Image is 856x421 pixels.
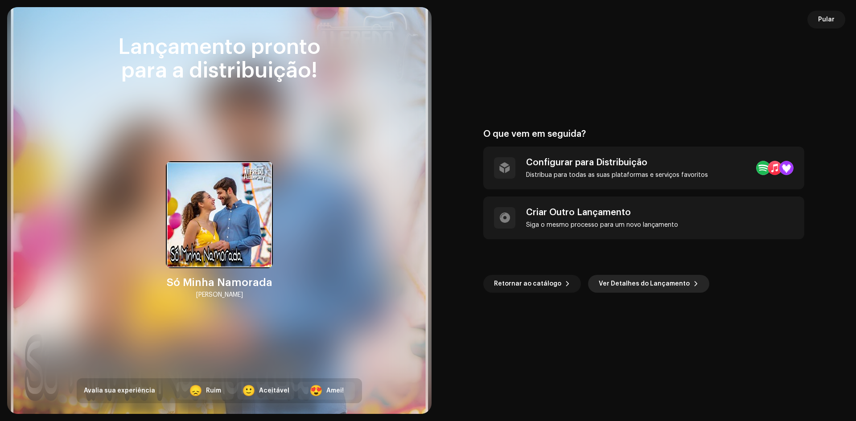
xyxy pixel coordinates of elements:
[309,385,323,396] div: 😍
[259,386,289,396] div: Aceitável
[242,385,255,396] div: 🙂
[206,386,221,396] div: Ruim
[189,385,202,396] div: 😞
[526,172,708,179] div: Distribua para todas as suas plataformas e serviços favoritos
[526,221,678,229] div: Siga o mesmo processo para um novo lançamento
[526,207,678,218] div: Criar Outro Lançamento
[526,157,708,168] div: Configurar para Distribuição
[588,275,709,293] button: Ver Detalhes do Lançamento
[166,161,273,268] img: 2019405e-2162-4147-a4dc-3d007580541c
[77,36,362,83] div: Lançamento pronto para a distribuição!
[483,196,804,239] re-a-post-create-item: Criar Outro Lançamento
[807,11,845,29] button: Pular
[167,275,272,290] div: Só Minha Namorada
[494,275,561,293] span: Retornar ao catálogo
[599,275,690,293] span: Ver Detalhes do Lançamento
[818,11,835,29] span: Pular
[483,275,581,293] button: Retornar ao catálogo
[483,147,804,189] re-a-post-create-item: Configurar para Distribuição
[196,290,243,300] div: [PERSON_NAME]
[84,388,155,394] span: Avalia sua experiência
[326,386,344,396] div: Amei!
[483,129,804,139] div: O que vem em seguida?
